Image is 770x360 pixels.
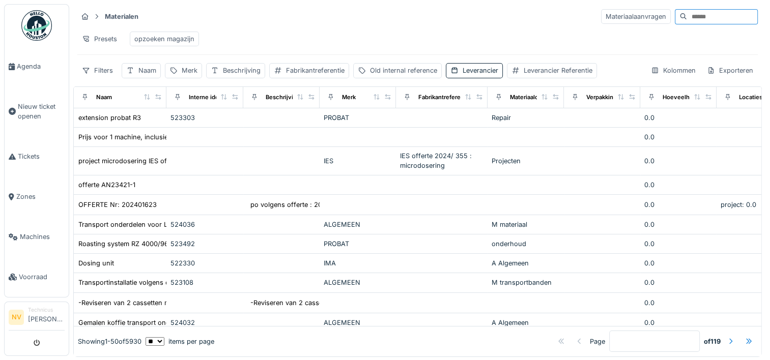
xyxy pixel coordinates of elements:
div: extension probat R3 [78,113,141,123]
div: Roasting system RZ 4000/96-Comm.: 97/40065 [78,239,228,249]
div: Repair [492,113,560,123]
div: M transportbanden [492,278,560,287]
div: Fabrikantreferentie [418,93,471,102]
a: Voorraad [5,257,69,297]
div: Beschrijving [266,93,300,102]
div: 522330 [170,258,239,268]
a: Agenda [5,46,69,86]
div: M materiaal [492,220,560,229]
div: Kolommen [646,63,700,78]
div: Materiaalcategorie [510,93,561,102]
li: [PERSON_NAME] [28,306,65,328]
div: 0.0 [644,220,712,229]
img: Badge_color-CXgf-gQk.svg [21,10,52,41]
div: Transport onderdelen voor L58 volgens [78,220,202,229]
a: Zones [5,176,69,217]
div: Naam [96,93,112,102]
div: Leverancier Referentie [524,66,592,75]
div: ALGEMEEN [324,220,392,229]
div: items per page [146,337,214,346]
span: Voorraad [19,272,65,282]
div: Projecten [492,156,560,166]
div: ALGEMEEN [324,318,392,327]
div: project microdosering IES offerte 2024/ 355 : microdosering [78,156,267,166]
div: Beschrijving [223,66,261,75]
div: PROBAT [324,113,392,123]
div: ALGEMEEN [324,278,392,287]
div: 0.0 [644,113,712,123]
div: Transportinstallatie volgens offerte 2201803 [78,278,215,287]
div: Merk [182,66,197,75]
a: Nieuw ticket openen [5,86,69,136]
div: 0.0 [644,298,712,308]
div: 524036 [170,220,239,229]
div: 0.0 [644,239,712,249]
div: Materiaalaanvragen [601,9,671,24]
div: Old internal reference [370,66,437,75]
div: -Reviseren van 2 cassetten molen UW 1203 A2 Probat [250,298,419,308]
div: IES [324,156,392,166]
div: 0.0 [644,278,712,287]
div: Fabrikantreferentie [286,66,345,75]
div: 0.0 [644,318,712,327]
div: A Algemeen [492,318,560,327]
div: PROBAT [324,239,392,249]
a: NV Technicus[PERSON_NAME] [9,306,65,331]
a: Tickets [5,136,69,176]
div: Interne identificator [189,93,244,102]
span: Machines [20,232,65,242]
div: Hoeveelheid [663,93,698,102]
div: Filters [77,63,118,78]
div: po volgens offerte : 202401623 [250,200,349,209]
div: Page [590,337,605,346]
strong: Materialen [101,12,142,21]
div: 524032 [170,318,239,327]
div: 523303 [170,113,239,123]
div: A Algemeen [492,258,560,268]
div: Gemalen koffie transport onderdelen [78,318,193,327]
div: Exporteren [702,63,758,78]
div: IES offerte 2024/ 355 : microdosering [400,151,483,170]
li: NV [9,310,24,325]
div: 523108 [170,278,239,287]
div: Merk [342,93,356,102]
div: 523492 [170,239,239,249]
div: OFFERTE Nr: 202401623 [78,200,157,209]
div: 0.0 [644,258,712,268]
div: 0.0 [644,132,712,142]
div: IMA [324,258,392,268]
span: project: 0.0 [721,201,756,208]
div: Prijs voor 1 machine, inclusief UR10 CB, transport, installatie en opstart: [78,132,300,142]
span: Tickets [18,152,65,161]
div: Verpakking [586,93,617,102]
span: Nieuw ticket openen [18,102,65,121]
span: Agenda [17,62,65,71]
div: Locaties [739,93,762,102]
div: Naam [138,66,156,75]
div: Presets [77,32,122,46]
div: Technicus [28,306,65,314]
div: -Reviseren van 2 cassetten molen UW 1203 A2 Probat [78,298,247,308]
strong: of 119 [704,337,721,346]
div: Dosing unit [78,258,114,268]
div: Showing 1 - 50 of 5930 [78,337,141,346]
div: 0.0 [644,156,712,166]
div: Leverancier [463,66,498,75]
a: Machines [5,217,69,257]
div: offerte AN23421-1 [78,180,135,190]
div: opzoeken magazijn [134,34,194,44]
div: onderhoud [492,239,560,249]
div: 0.0 [644,180,712,190]
div: 0.0 [644,200,712,209]
span: Zones [16,192,65,201]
